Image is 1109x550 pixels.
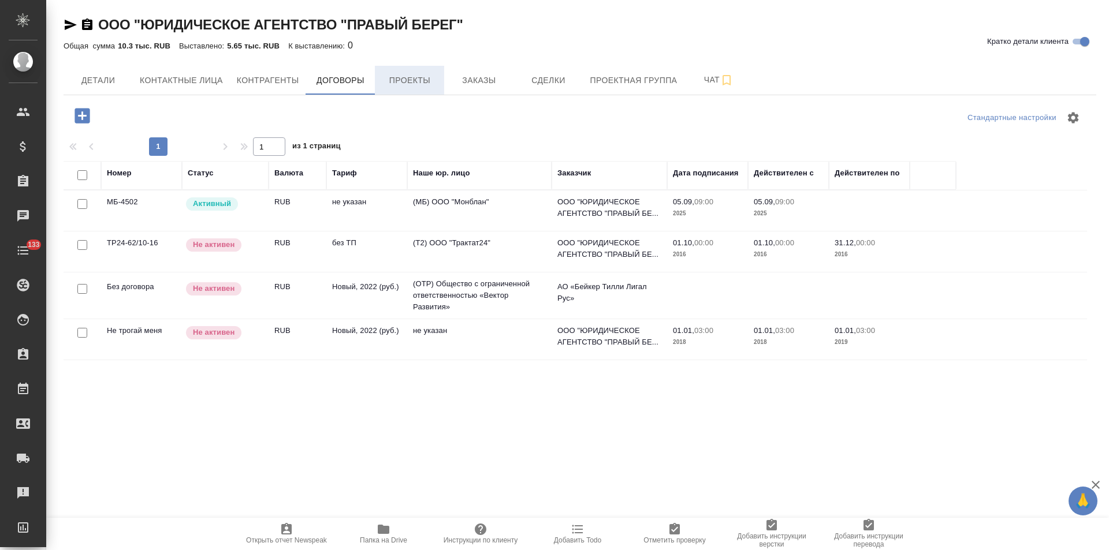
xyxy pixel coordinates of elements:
[188,167,214,179] div: Статус
[407,272,552,319] td: (OTP) Общество с ограниченной ответственностью «Вектор Развития»
[101,319,182,360] td: Не трогай меня
[193,327,235,338] p: Не активен
[64,18,77,32] button: Скопировать ссылку для ЯМессенджера
[673,167,739,179] div: Дата подписания
[193,283,235,294] p: Не активен
[101,231,182,272] td: ТР24-62/10-16
[754,208,823,219] p: 2025
[673,208,742,219] p: 2025
[557,281,661,304] p: АО «Бейкер Тилли Лигал Рус»
[269,319,326,360] td: RUB
[754,238,775,247] p: 01.10,
[382,73,437,88] span: Проекты
[140,73,223,88] span: Контактные лица
[312,73,368,88] span: Договоры
[691,73,746,87] span: Чат
[66,104,98,128] button: Добавить договор
[407,190,552,231] td: (МБ) ООО "Монблан"
[326,190,407,231] td: не указан
[70,73,126,88] span: Детали
[557,196,661,219] p: ООО "ЮРИДИЧЕСКОЕ АГЕНТСТВО "ПРАВЫЙ БЕ...
[754,197,775,206] p: 05.09,
[326,231,407,272] td: без ТП
[64,42,118,50] p: Общая сумма
[835,249,904,260] p: 2016
[754,336,823,348] p: 2018
[835,326,856,335] p: 01.01,
[407,319,552,360] td: не указан
[754,167,814,179] div: Действителен с
[775,326,794,335] p: 03:00
[754,249,823,260] p: 2016
[179,42,227,50] p: Выставлено:
[98,17,463,32] a: ООО "ЮРИДИЧЕСКОЕ АГЕНТСТВО "ПРАВЫЙ БЕРЕГ"
[673,336,742,348] p: 2018
[590,73,677,88] span: Проектная группа
[274,167,303,179] div: Валюта
[557,325,661,348] p: ООО "ЮРИДИЧЕСКОЕ АГЕНТСТВО "ПРАВЫЙ БЕ...
[754,326,775,335] p: 01.01,
[856,238,875,247] p: 00:00
[21,239,47,250] span: 133
[107,167,132,179] div: Номер
[775,197,794,206] p: 09:00
[673,197,694,206] p: 05.09,
[332,167,357,179] div: Тариф
[520,73,576,88] span: Сделки
[694,197,713,206] p: 09:00
[1059,104,1087,132] span: Настроить таблицу
[557,167,591,179] div: Заказчик
[775,238,794,247] p: 00:00
[193,198,231,209] p: Активный
[193,239,235,250] p: Не активен
[673,238,694,247] p: 01.10,
[64,39,1096,53] div: 0
[288,42,348,50] p: К выставлению:
[269,190,326,231] td: RUB
[80,18,94,32] button: Скопировать ссылку
[856,326,875,335] p: 03:00
[965,109,1059,127] div: split button
[557,237,661,260] p: ООО "ЮРИДИЧЕСКОЕ АГЕНТСТВО "ПРАВЫЙ БЕ...
[3,236,43,265] a: 133
[694,238,713,247] p: 00:00
[118,42,179,50] p: 10.3 тыс. RUB
[101,190,182,231] td: МБ-4502
[694,326,713,335] p: 03:00
[835,167,899,179] div: Действителен по
[101,275,182,316] td: Без договора
[451,73,507,88] span: Заказы
[237,73,299,88] span: Контрагенты
[326,275,407,316] td: Новый, 2022 (руб.)
[1069,487,1097,515] button: 🙏
[413,167,470,179] div: Наше юр. лицо
[269,231,326,272] td: RUB
[227,42,288,50] p: 5.65 тыс. RUB
[1073,489,1093,513] span: 🙏
[673,249,742,260] p: 2016
[326,319,407,360] td: Новый, 2022 (руб.)
[407,231,552,272] td: (Т2) ООО "Трактат24"
[987,36,1069,47] span: Кратко детали клиента
[292,139,341,156] span: из 1 страниц
[835,336,904,348] p: 2019
[835,238,856,247] p: 31.12,
[673,326,694,335] p: 01.01,
[720,73,734,87] svg: Подписаться
[269,275,326,316] td: RUB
